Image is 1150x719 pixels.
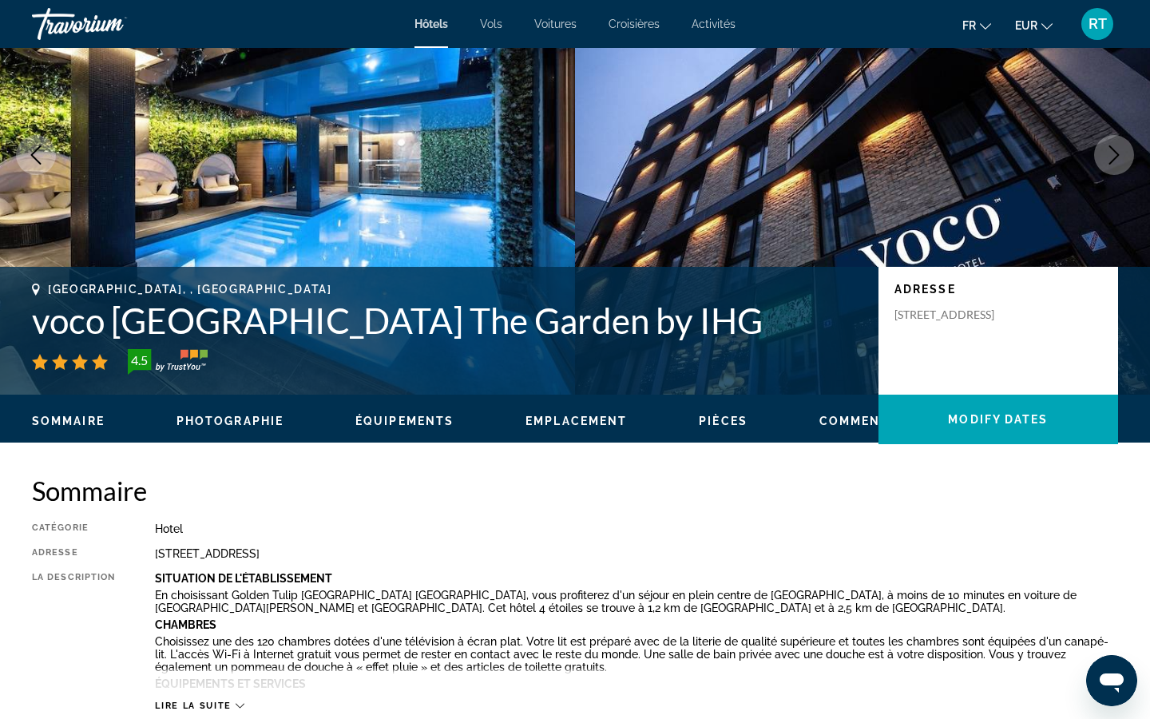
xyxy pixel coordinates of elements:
[819,414,928,428] button: Commentaires
[32,547,115,560] div: Adresse
[1077,7,1118,41] button: User Menu
[948,413,1048,426] span: Modify Dates
[128,349,208,375] img: TrustYou guest rating badge
[32,300,862,341] h1: voco [GEOGRAPHIC_DATA] The Garden by IHG
[699,414,747,428] button: Pièces
[16,135,56,175] button: Previous image
[962,19,976,32] span: fr
[123,351,155,370] div: 4.5
[48,283,332,296] span: [GEOGRAPHIC_DATA], , [GEOGRAPHIC_DATA]
[32,414,105,428] button: Sommaire
[176,415,284,427] span: Photographie
[155,572,332,585] b: Situation De L'établissement
[894,308,1022,322] p: [STREET_ADDRESS]
[525,415,627,427] span: Emplacement
[962,14,991,37] button: Change language
[155,701,231,711] span: Lire la suite
[355,414,454,428] button: Équipements
[155,635,1118,673] p: Choisissez une des 120 chambres dotées d'une télévision à écran plat. Votre lit est préparé avec ...
[155,589,1118,614] p: En choisissant Golden Tulip [GEOGRAPHIC_DATA] [GEOGRAPHIC_DATA], vous profiterez d'un séjour en p...
[155,547,1118,560] div: [STREET_ADDRESS]
[32,415,105,427] span: Sommaire
[155,700,244,712] button: Lire la suite
[819,415,928,427] span: Commentaires
[1015,14,1053,37] button: Change currency
[355,415,454,427] span: Équipements
[155,618,216,631] b: Chambres
[894,283,1102,296] p: Adresse
[32,475,1118,506] h2: Sommaire
[878,395,1118,444] button: Modify Dates
[480,18,502,30] a: Vols
[176,414,284,428] button: Photographie
[1086,655,1137,706] iframe: Bouton de lancement de la fenêtre de messagerie
[525,414,627,428] button: Emplacement
[534,18,577,30] a: Voitures
[1089,16,1107,32] span: RT
[1094,135,1134,175] button: Next image
[32,572,115,692] div: La description
[155,522,1118,535] div: Hotel
[1015,19,1037,32] span: EUR
[32,3,192,45] a: Travorium
[699,415,747,427] span: Pièces
[414,18,448,30] a: Hôtels
[692,18,736,30] a: Activités
[609,18,660,30] a: Croisières
[32,522,115,535] div: Catégorie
